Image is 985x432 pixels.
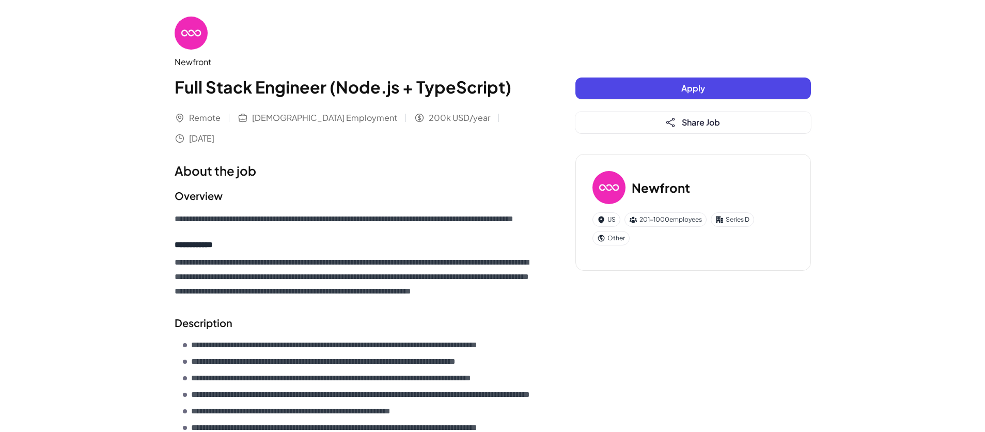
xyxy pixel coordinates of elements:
[624,212,707,227] div: 201-1000 employees
[632,178,690,197] h3: Newfront
[175,161,534,180] h1: About the job
[175,315,534,331] h2: Description
[175,188,534,204] h2: Overview
[175,74,534,99] h1: Full Stack Engineer (Node.js + TypeScript)
[575,78,811,99] button: Apply
[592,212,620,227] div: US
[252,112,397,124] span: [DEMOGRAPHIC_DATA] Employment
[175,17,208,50] img: Ne
[189,112,221,124] span: Remote
[592,231,630,245] div: Other
[681,83,705,94] span: Apply
[429,112,490,124] span: 200k USD/year
[592,171,626,204] img: Ne
[189,132,214,145] span: [DATE]
[711,212,754,227] div: Series D
[175,56,534,68] div: Newfront
[575,112,811,133] button: Share Job
[682,117,720,128] span: Share Job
